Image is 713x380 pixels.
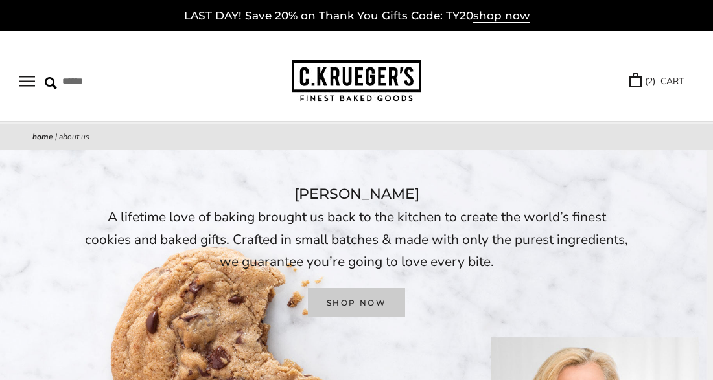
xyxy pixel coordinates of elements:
input: Search [45,71,181,91]
img: Search [45,77,57,89]
a: (2) CART [629,74,684,89]
nav: breadcrumbs [32,131,681,144]
p: A lifetime love of baking brought us back to the kitchen to create the world’s finest cookies and... [84,206,629,273]
span: About Us [59,131,89,142]
a: Home [32,131,53,142]
button: Open navigation [19,76,35,87]
span: | [55,131,57,142]
a: LAST DAY! Save 20% on Thank You Gifts Code: TY20shop now [184,9,530,23]
span: shop now [473,9,530,23]
iframe: Sign Up via Text for Offers [10,331,134,370]
img: C.KRUEGER'S [292,60,421,102]
a: SHOP NOW [308,288,405,317]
